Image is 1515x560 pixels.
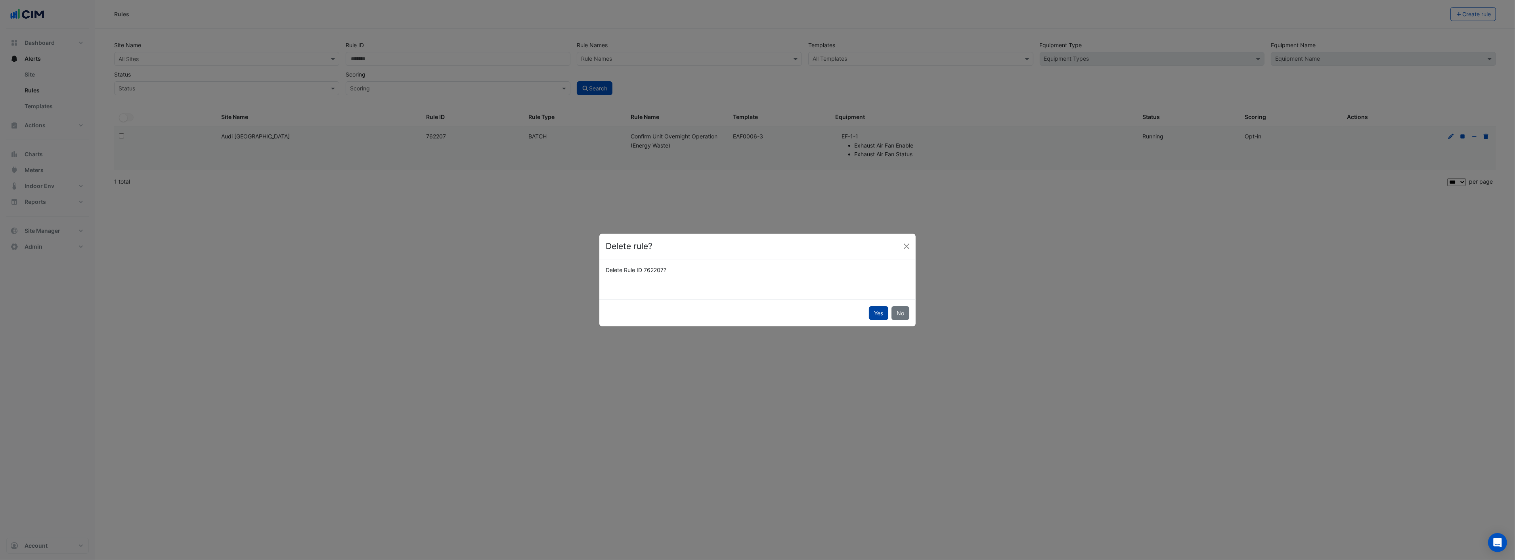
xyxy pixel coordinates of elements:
button: Yes [869,306,888,320]
h4: Delete rule? [606,240,652,253]
div: Delete Rule ID 762207? [601,266,914,274]
button: No [891,306,909,320]
button: Close [901,240,912,252]
div: Open Intercom Messenger [1488,533,1507,552]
